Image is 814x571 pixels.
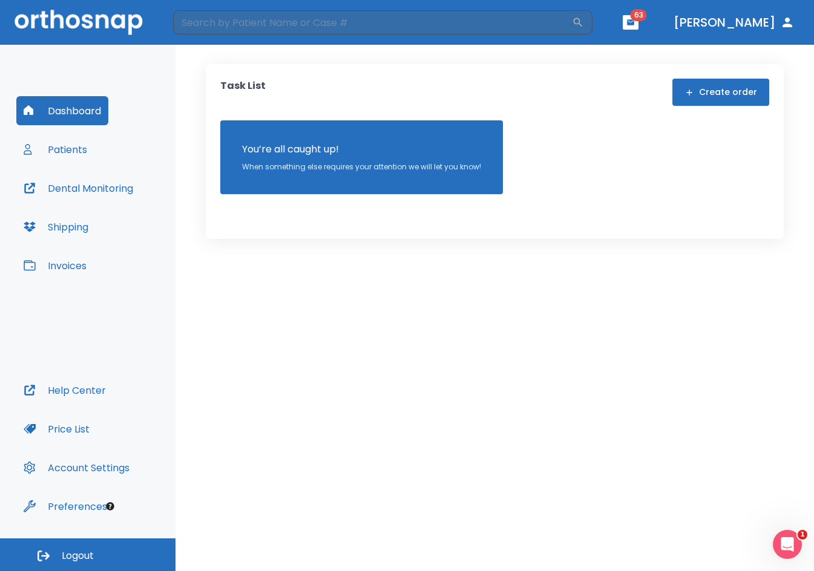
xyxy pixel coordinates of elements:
p: Task List [220,79,266,106]
img: Orthosnap [15,10,143,34]
span: 63 [631,9,647,21]
iframe: Intercom live chat [773,530,802,559]
span: 1 [798,530,807,540]
button: Patients [16,135,94,164]
div: Tooltip anchor [105,501,116,512]
button: Invoices [16,251,94,280]
p: When something else requires your attention we will let you know! [242,162,481,172]
input: Search by Patient Name or Case # [173,10,572,34]
button: Price List [16,414,97,443]
button: [PERSON_NAME] [669,11,799,33]
button: Preferences [16,492,114,521]
button: Help Center [16,376,113,405]
button: Shipping [16,212,96,241]
button: Dental Monitoring [16,174,140,203]
button: Dashboard [16,96,108,125]
span: Logout [62,549,94,563]
p: You’re all caught up! [242,142,481,157]
button: Create order [672,79,769,106]
button: Account Settings [16,453,137,482]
